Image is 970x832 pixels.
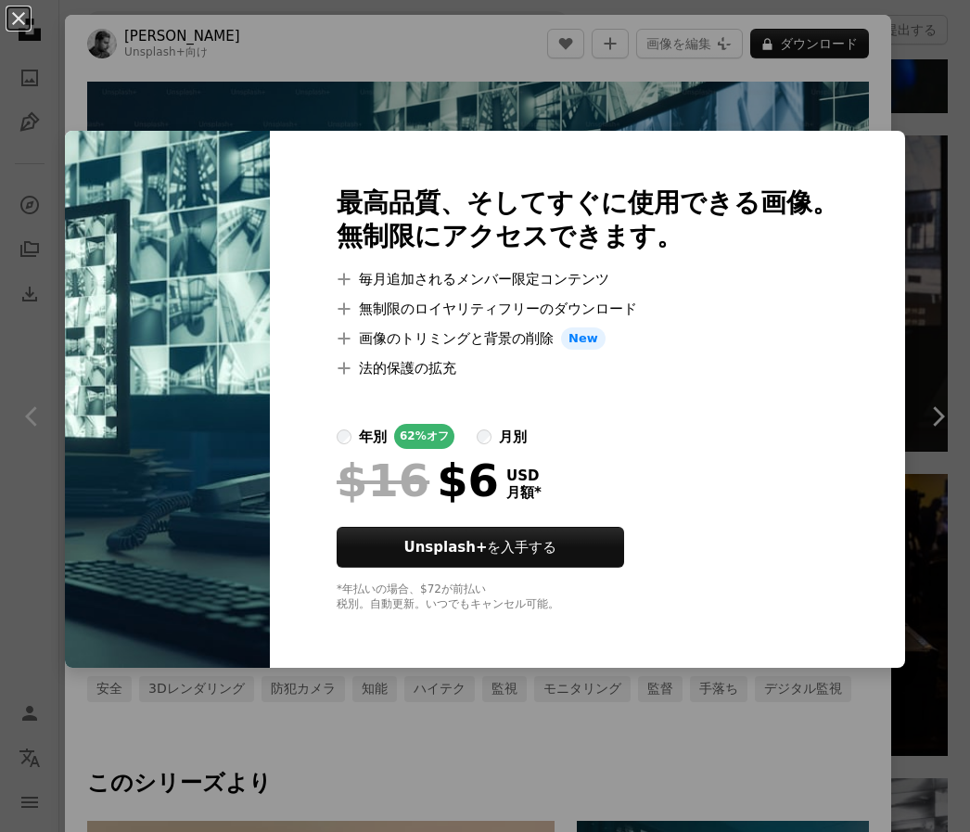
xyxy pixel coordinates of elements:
[65,131,270,668] img: premium_photo-1749037390900-76690c9e6082
[337,582,838,612] div: *年払いの場合、 $72 が前払い 税別。自動更新。いつでもキャンセル可能。
[337,186,838,253] h2: 最高品質、そしてすぐに使用できる画像。 無制限にアクセスできます。
[337,327,838,350] li: 画像のトリミングと背景の削除
[337,357,838,379] li: 法的保護の拡充
[337,268,838,290] li: 毎月追加されるメンバー限定コンテンツ
[359,426,387,448] div: 年別
[477,429,491,444] input: 月別
[561,327,606,350] span: New
[337,298,838,320] li: 無制限のロイヤリティフリーのダウンロード
[499,426,527,448] div: 月別
[394,424,454,449] div: 62% オフ
[337,456,499,505] div: $6
[337,527,624,568] button: Unsplash+を入手する
[506,467,542,484] span: USD
[404,539,488,556] strong: Unsplash+
[337,456,429,505] span: $16
[337,429,351,444] input: 年別62%オフ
